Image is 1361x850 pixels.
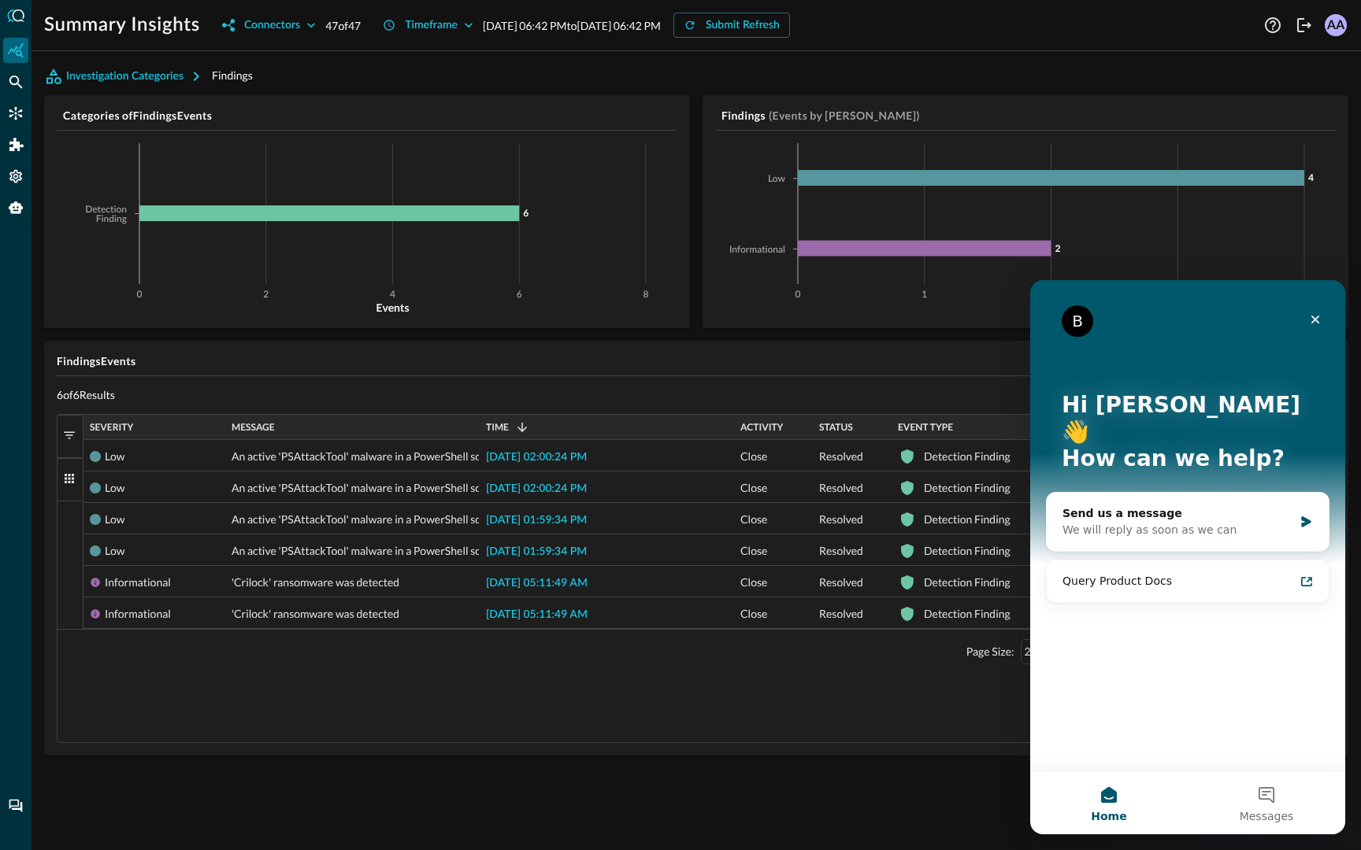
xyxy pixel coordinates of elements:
[232,441,690,472] span: An active 'PSAttackTool' malware in a PowerShell script was prevented from executing via AMSI
[924,598,1011,630] div: Detection Finding
[706,16,780,35] div: Submit Refresh
[63,108,677,124] h5: Categories of Findings Events
[740,441,767,472] span: Close
[924,472,1011,504] div: Detection Finding
[483,17,661,34] p: [DATE] 06:42 PM to [DATE] 06:42 PM
[232,422,275,433] span: Message
[523,207,528,219] tspan: 6
[769,108,920,124] h5: (Events by [PERSON_NAME])
[1055,242,1061,254] tspan: 2
[90,422,133,433] span: Severity
[232,472,690,504] span: An active 'PSAttackTool' malware in a PowerShell script was prevented from executing via AMSI
[1021,639,1084,664] div: Page Size
[44,64,212,89] button: Investigation Categories
[3,793,28,819] div: Chat
[232,504,690,535] span: An active 'PSAttackTool' malware in a PowerShell script was prevented from executing via AMSI
[721,108,766,124] h5: Findings
[212,68,253,82] span: Findings
[486,483,587,494] span: [DATE] 02:00:24 PM
[740,567,767,598] span: Close
[1308,172,1314,183] tspan: 4
[1030,280,1345,834] iframe: Intercom live chat
[405,16,458,35] div: Timeframe
[486,546,587,557] span: [DATE] 01:59:34 PM
[57,388,115,402] p: 6 of 6 Results
[729,246,785,255] tspan: Informational
[232,567,399,598] span: 'Crilock' ransomware was detected
[325,17,361,34] p: 47 of 47
[96,215,128,224] tspan: Finding
[819,422,853,433] span: Status
[105,535,124,567] div: Low
[819,504,863,535] span: Resolved
[740,422,783,433] span: Activity
[4,132,29,157] div: Addons
[643,290,649,300] tspan: 8
[966,645,1014,658] div: Page Size:
[1325,14,1347,36] div: AA
[105,441,124,472] div: Low
[740,504,767,535] span: Close
[486,578,588,589] span: [DATE] 05:11:49 AM
[3,38,28,63] div: Summary Insights
[3,195,28,220] div: Query Agent
[740,598,767,630] span: Close
[373,13,483,38] button: Timeframe
[137,290,143,300] tspan: 0
[3,164,28,189] div: Settings
[924,535,1011,567] div: Detection Finding
[85,205,127,215] tspan: Detection
[819,598,863,630] span: Resolved
[819,567,863,598] span: Resolved
[898,422,953,433] span: Event Type
[57,353,1336,369] h5: Findings Events
[673,13,790,38] button: Submit Refresh
[3,69,28,94] div: Federated Search
[486,422,509,433] span: Time
[1292,13,1317,38] button: Logout
[819,472,863,504] span: Resolved
[924,441,1011,472] div: Detection Finding
[244,16,300,35] div: Connectors
[232,598,399,630] span: 'Crilock' ransomware was detected
[924,567,1011,598] div: Detection Finding
[3,101,28,126] div: Connectors
[105,598,171,630] div: Informational
[44,13,200,38] h1: Summary Insights
[819,441,863,472] span: Resolved
[924,504,1011,535] div: Detection Finding
[819,535,863,567] span: Resolved
[922,290,927,300] tspan: 1
[232,535,690,567] span: An active 'PSAttackTool' malware in a PowerShell script was prevented from executing via AMSI
[1025,645,1062,658] div: 25
[1260,13,1285,38] button: Help
[263,290,269,300] tspan: 2
[105,472,124,504] div: Low
[486,609,588,620] span: [DATE] 05:11:49 AM
[486,515,587,526] span: [DATE] 01:59:34 PM
[390,290,395,300] tspan: 4
[740,472,767,504] span: Close
[105,567,171,598] div: Informational
[740,535,767,567] span: Close
[376,301,409,314] tspan: Events
[213,13,325,38] button: Connectors
[486,452,587,463] span: [DATE] 02:00:24 PM
[795,290,801,300] tspan: 0
[517,290,522,300] tspan: 6
[105,504,124,535] div: Low
[768,175,786,184] tspan: Low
